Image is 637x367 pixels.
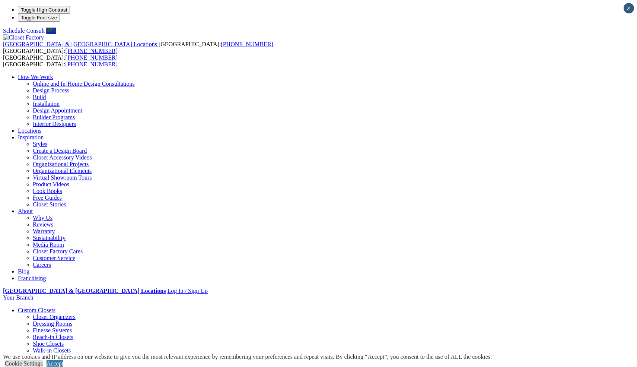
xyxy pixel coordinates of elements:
a: Online and In-Home Design Consultations [33,80,135,87]
button: Close [624,3,634,13]
a: Log In / Sign Up [167,288,207,294]
span: [GEOGRAPHIC_DATA]: [GEOGRAPHIC_DATA]: [3,41,273,54]
a: About [18,208,33,214]
a: [PHONE_NUMBER] [66,61,118,67]
a: Look Books [33,188,62,194]
span: [GEOGRAPHIC_DATA] & [GEOGRAPHIC_DATA] Locations [3,41,157,47]
a: Media Room [33,241,64,248]
a: Your Branch [3,294,33,301]
a: [PHONE_NUMBER] [66,54,118,61]
a: How We Work [18,74,53,80]
a: Walk-in Closets [33,347,71,354]
button: Toggle High Contrast [18,6,70,14]
a: Sustainability [33,235,66,241]
a: Warranty [33,228,55,234]
a: [GEOGRAPHIC_DATA] & [GEOGRAPHIC_DATA] Locations [3,41,159,47]
a: [PHONE_NUMBER] [221,41,273,47]
a: Create a Design Board [33,148,87,154]
a: [PHONE_NUMBER] [66,48,118,54]
a: Closet Organizers [33,314,76,320]
a: [GEOGRAPHIC_DATA] & [GEOGRAPHIC_DATA] Locations [3,288,166,294]
a: Blog [18,268,29,275]
img: Closet Factory [3,34,44,41]
a: Careers [33,262,51,268]
span: Toggle Font size [21,15,57,20]
div: We use cookies and IP address on our website to give you the most relevant experience by remember... [3,354,492,360]
a: Schedule Consult [3,28,45,34]
a: Inspiration [18,134,44,140]
span: [GEOGRAPHIC_DATA]: [GEOGRAPHIC_DATA]: [3,54,118,67]
a: Dressing Rooms [33,320,72,327]
a: Shoe Closets [33,341,64,347]
a: Closet Stories [33,201,66,208]
a: Why Us [33,215,52,221]
a: Locations [18,127,41,134]
a: Closet Accessory Videos [33,154,92,161]
a: Build [33,94,46,100]
a: Accept [47,360,63,367]
a: Reach-in Closets [33,334,73,340]
a: Closet Factory Cares [33,248,83,254]
a: Installation [33,101,60,107]
a: Product Videos [33,181,69,187]
a: Organizational Projects [33,161,89,167]
a: Reviews [33,221,53,228]
a: Free Guides [33,194,62,201]
span: Toggle High Contrast [21,7,67,13]
a: Organizational Elements [33,168,92,174]
a: Call [46,28,56,34]
a: Custom Closets [18,307,55,313]
a: Builder Programs [33,114,75,120]
button: Toggle Font size [18,14,60,22]
a: Franchising [18,275,46,281]
a: Design Appointment [33,107,82,114]
a: Cookie Settings [5,360,43,367]
a: Finesse Systems [33,327,72,333]
a: Design Process [33,87,69,94]
a: Styles [33,141,47,147]
a: Virtual Showroom Tours [33,174,92,181]
a: Customer Service [33,255,75,261]
a: Interior Designers [33,121,76,127]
